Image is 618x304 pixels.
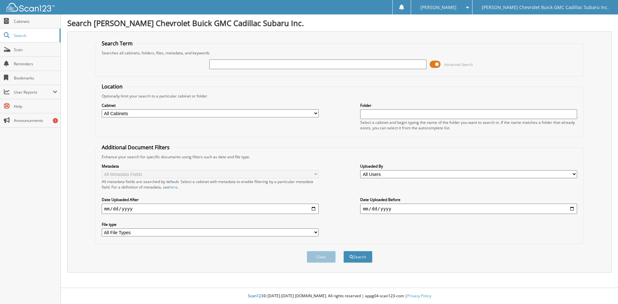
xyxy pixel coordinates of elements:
[14,33,56,38] span: Search
[67,18,612,28] h1: Search [PERSON_NAME] Chevrolet Buick GMC Cadillac Subaru Inc.
[360,120,577,131] div: Select a cabinet and begin typing the name of the folder you want to search in. If the name match...
[98,93,581,99] div: Optionally limit your search to a particular cabinet or folder
[98,144,173,151] legend: Additional Document Filters
[98,40,136,47] legend: Search Term
[53,118,58,123] div: 1
[102,179,319,190] div: All metadata fields are searched by default. Select a cabinet with metadata to enable filtering b...
[360,163,577,169] label: Uploaded By
[98,154,581,160] div: Enhance your search for specific documents using filters such as date and file type.
[98,83,126,90] legend: Location
[98,50,581,56] div: Searches all cabinets, folders, files, metadata, and keywords
[102,222,319,227] label: File type
[586,273,618,304] iframe: Chat Widget
[444,62,473,67] span: Advanced Search
[420,5,456,9] span: [PERSON_NAME]
[102,204,319,214] input: start
[407,293,431,299] a: Privacy Policy
[61,288,618,304] div: © [DATE]-[DATE] [DOMAIN_NAME]. All rights reserved | appg04-scan123-com |
[169,184,178,190] a: here
[343,251,372,263] button: Search
[102,103,319,108] label: Cabinet
[14,19,57,24] span: Cabinets
[102,197,319,202] label: Date Uploaded After
[360,197,577,202] label: Date Uploaded Before
[102,163,319,169] label: Metadata
[248,293,263,299] span: Scan123
[14,61,57,67] span: Reminders
[14,47,57,52] span: Scan
[14,118,57,123] span: Announcements
[307,251,336,263] button: Clear
[360,204,577,214] input: end
[360,103,577,108] label: Folder
[14,75,57,81] span: Bookmarks
[14,89,53,95] span: User Reports
[6,3,55,12] img: scan123-logo-white.svg
[482,5,609,9] span: [PERSON_NAME] Chevrolet Buick GMC Cadillac Subaru Inc.
[14,104,57,109] span: Help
